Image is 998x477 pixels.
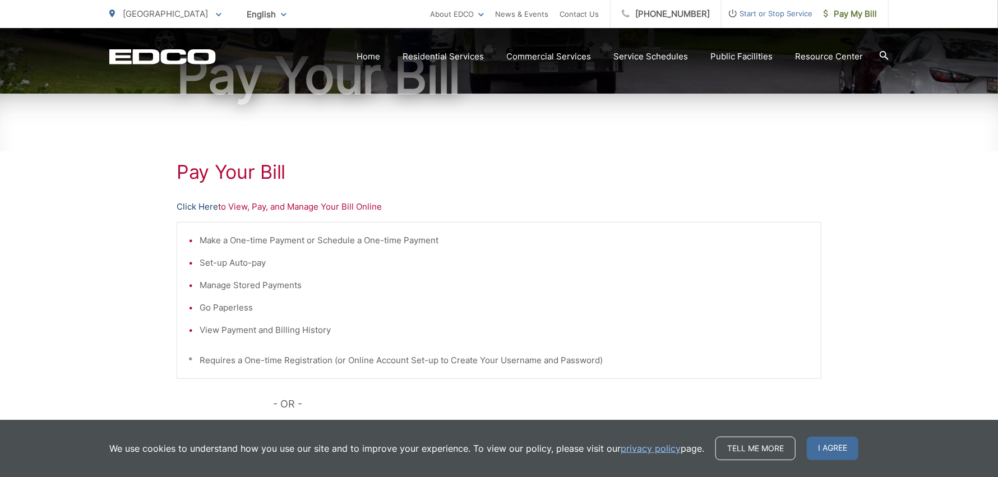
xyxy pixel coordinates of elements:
[200,301,810,314] li: Go Paperless
[188,354,810,367] p: * Requires a One-time Registration (or Online Account Set-up to Create Your Username and Password)
[560,7,599,21] a: Contact Us
[177,161,821,183] h1: Pay Your Bill
[177,200,821,214] p: to View, Pay, and Manage Your Bill Online
[495,7,548,21] a: News & Events
[200,256,810,270] li: Set-up Auto-pay
[238,4,295,24] span: English
[109,48,889,104] h1: Pay Your Bill
[506,50,591,63] a: Commercial Services
[123,8,208,19] span: [GEOGRAPHIC_DATA]
[177,200,218,214] a: Click Here
[795,50,863,63] a: Resource Center
[200,234,810,247] li: Make a One-time Payment or Schedule a One-time Payment
[109,49,216,64] a: EDCD logo. Return to the homepage.
[715,437,796,460] a: Tell me more
[710,50,773,63] a: Public Facilities
[357,50,380,63] a: Home
[621,442,681,455] a: privacy policy
[403,50,484,63] a: Residential Services
[200,279,810,292] li: Manage Stored Payments
[430,7,484,21] a: About EDCO
[274,396,822,413] p: - OR -
[824,7,877,21] span: Pay My Bill
[613,50,688,63] a: Service Schedules
[109,442,704,455] p: We use cookies to understand how you use our site and to improve your experience. To view our pol...
[200,323,810,337] li: View Payment and Billing History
